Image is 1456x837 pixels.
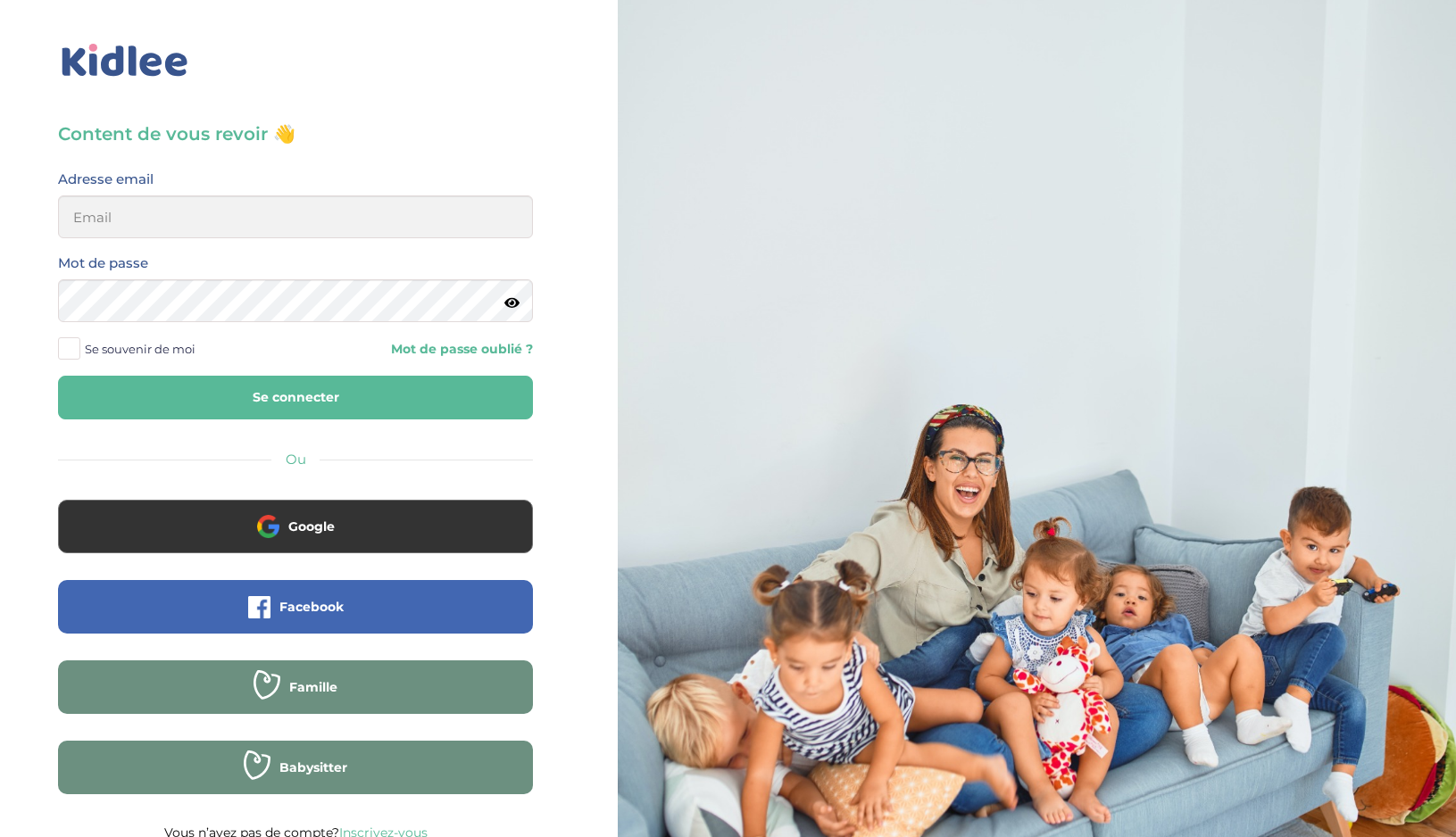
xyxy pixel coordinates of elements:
[279,758,347,776] span: Babysitter
[58,168,154,191] label: Adresse email
[58,610,533,627] a: Facebook
[58,376,533,419] button: Se connecter
[58,580,533,634] button: Facebook
[58,40,192,81] img: logo_kidlee_bleu
[58,252,148,275] label: Mot de passe
[248,596,270,618] img: facebook.png
[288,518,335,535] span: Google
[58,121,533,146] h3: Content de vous revoir 👋
[58,660,533,714] button: Famille
[257,515,279,537] img: google.png
[58,741,533,794] button: Babysitter
[58,691,533,708] a: Famille
[289,678,337,696] span: Famille
[58,771,533,788] a: Babysitter
[85,337,196,360] span: Se souvenir de moi
[279,598,344,616] span: Facebook
[58,195,533,238] input: Email
[58,500,533,553] button: Google
[58,530,533,547] a: Google
[286,451,306,468] span: Ou
[309,341,533,358] a: Mot de passe oublié ?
